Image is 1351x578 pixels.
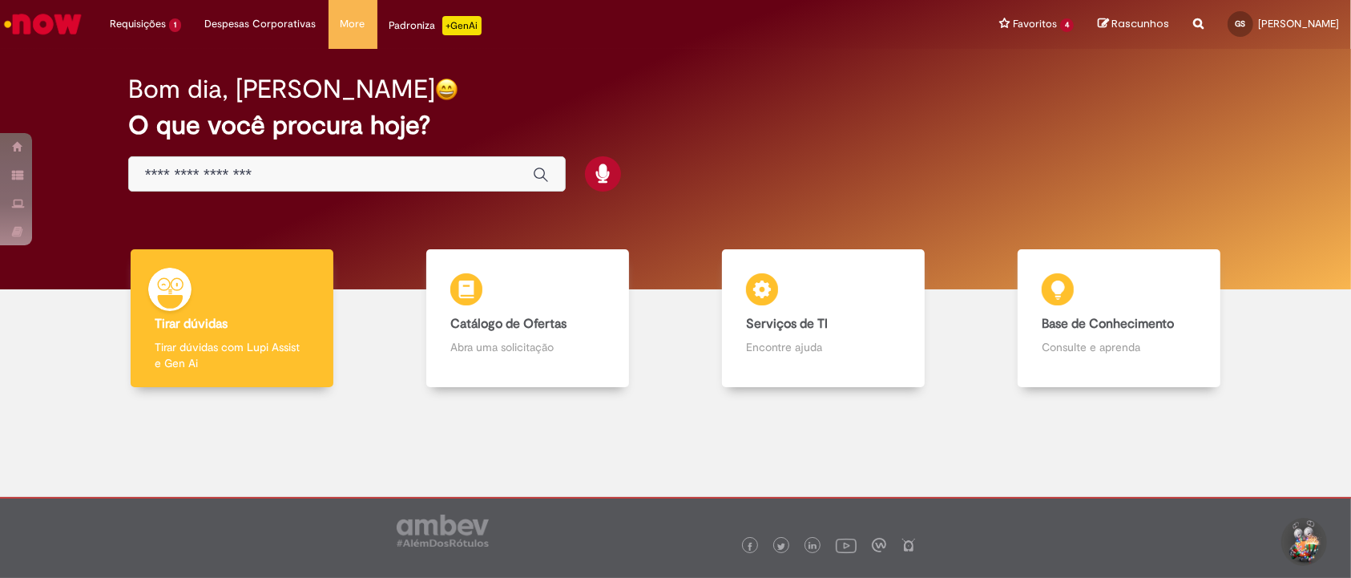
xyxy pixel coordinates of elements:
a: Serviços de TI Encontre ajuda [675,249,971,388]
img: logo_footer_youtube.png [836,535,857,556]
button: Iniciar Conversa de Suporte [1279,518,1327,566]
h2: Bom dia, [PERSON_NAME] [128,75,435,103]
img: logo_footer_ambev_rotulo_gray.png [397,515,489,547]
p: Tirar dúvidas com Lupi Assist e Gen Ai [155,339,309,371]
h2: O que você procura hoje? [128,111,1223,139]
p: Abra uma solicitação [450,339,604,355]
img: logo_footer_facebook.png [746,543,754,551]
span: Despesas Corporativas [205,16,317,32]
p: Encontre ajuda [746,339,900,355]
span: [PERSON_NAME] [1258,17,1339,30]
b: Serviços de TI [746,316,828,332]
img: ServiceNow [2,8,84,40]
span: More [341,16,365,32]
a: Base de Conhecimento Consulte e aprenda [971,249,1267,388]
img: logo_footer_naosei.png [901,538,916,552]
b: Base de Conhecimento [1042,316,1174,332]
span: Favoritos [1013,16,1057,32]
p: +GenAi [442,16,482,35]
div: Padroniza [389,16,482,35]
span: Requisições [110,16,166,32]
b: Catálogo de Ofertas [450,316,567,332]
b: Tirar dúvidas [155,316,228,332]
span: 1 [169,18,181,32]
img: logo_footer_workplace.png [872,538,886,552]
span: Rascunhos [1111,16,1169,31]
span: 4 [1060,18,1074,32]
p: Consulte e aprenda [1042,339,1196,355]
a: Catálogo de Ofertas Abra uma solicitação [380,249,675,388]
span: GS [1236,18,1246,29]
img: happy-face.png [435,78,458,101]
img: logo_footer_twitter.png [777,543,785,551]
img: logo_footer_linkedin.png [809,542,817,552]
a: Tirar dúvidas Tirar dúvidas com Lupi Assist e Gen Ai [84,249,380,388]
a: Rascunhos [1098,17,1169,32]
